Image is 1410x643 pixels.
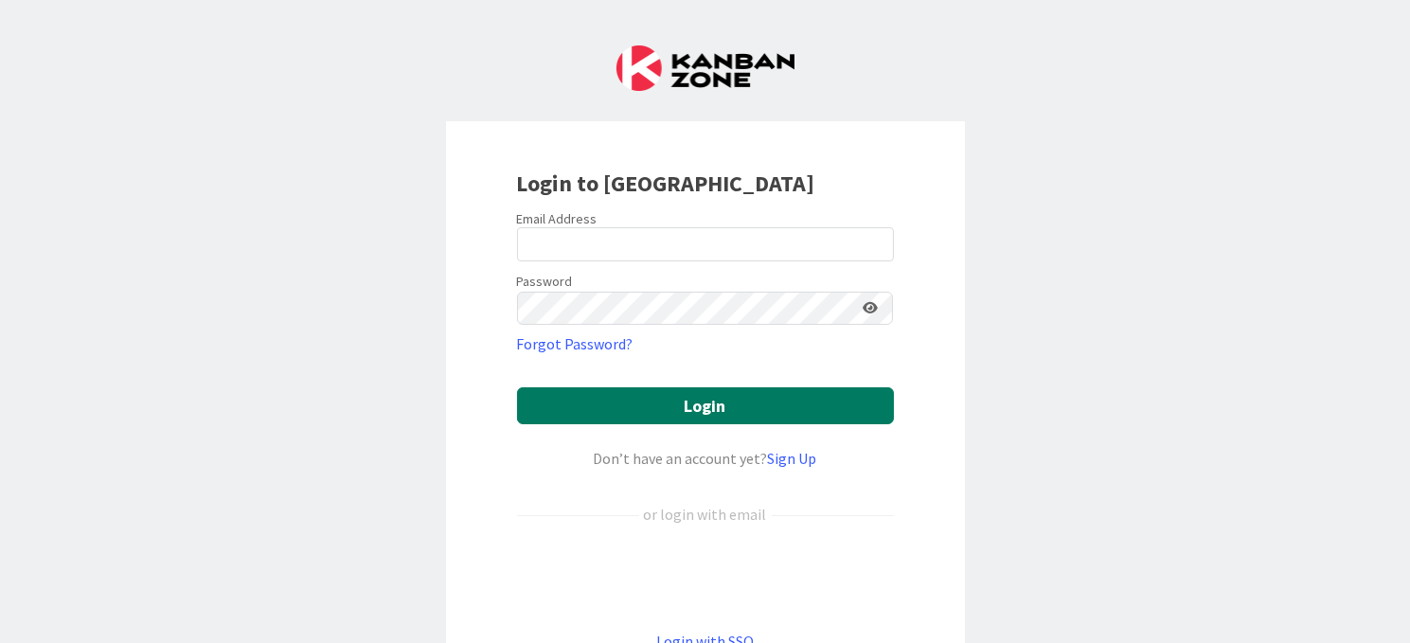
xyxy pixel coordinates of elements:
button: Login [517,387,894,424]
div: Don’t have an account yet? [517,447,894,470]
a: Sign Up [768,449,817,468]
b: Login to [GEOGRAPHIC_DATA] [517,169,815,198]
img: Kanban Zone [616,45,794,91]
label: Password [517,272,573,292]
a: Forgot Password? [517,332,634,355]
label: Email Address [517,210,598,227]
iframe: Sign in with Google Button [508,557,903,598]
div: or login with email [639,503,772,526]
